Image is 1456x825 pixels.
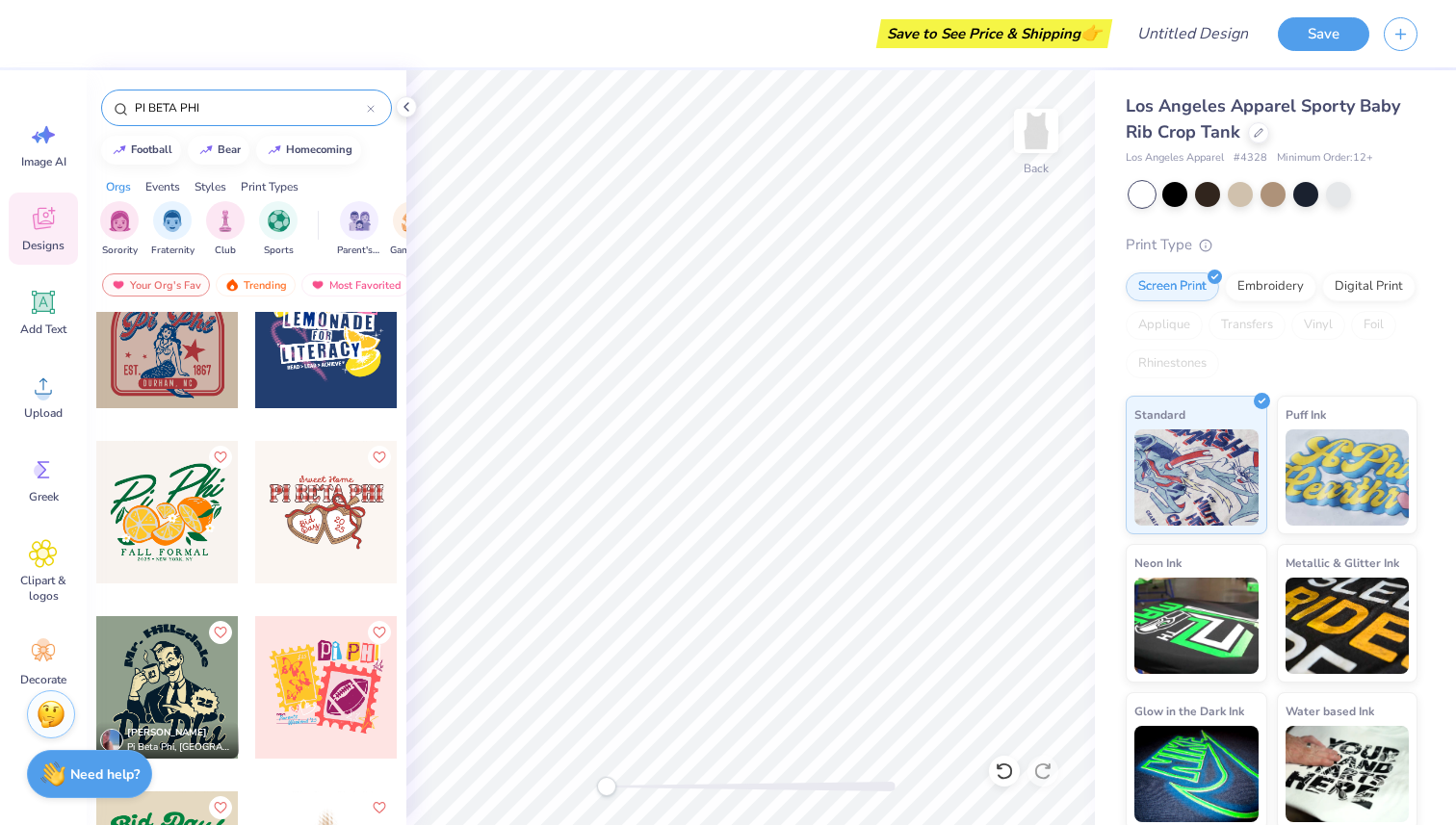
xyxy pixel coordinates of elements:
input: Untitled Design [1122,14,1263,53]
img: trend_line.gif [198,144,214,156]
span: Game Day [390,244,434,258]
span: # 4328 [1234,150,1267,167]
img: Sports Image [268,210,290,232]
div: filter for Sports [259,201,298,258]
button: bear [188,136,249,165]
button: Like [368,796,391,819]
span: [PERSON_NAME] [127,726,207,739]
img: most_fav.gif [310,278,325,292]
div: filter for Fraternity [151,201,195,258]
span: Minimum Order: 12 + [1277,150,1373,167]
div: filter for Sorority [100,201,139,258]
button: filter button [390,201,434,258]
span: Sorority [102,244,138,258]
div: bear [218,144,241,155]
span: Decorate [20,672,66,687]
img: trending.gif [224,278,240,292]
div: Orgs [106,178,131,195]
span: Club [215,244,236,258]
img: trend_line.gif [112,144,127,156]
div: Print Types [241,178,299,195]
span: Los Angeles Apparel Sporty Baby Rib Crop Tank [1126,94,1400,143]
img: most_fav.gif [111,278,126,292]
span: Image AI [21,154,66,169]
div: Vinyl [1291,311,1345,340]
button: filter button [259,201,298,258]
img: Neon Ink [1134,578,1259,674]
div: Rhinestones [1126,349,1219,378]
img: trend_line.gif [267,144,282,156]
span: Greek [29,489,59,504]
div: filter for Parent's Weekend [337,201,381,258]
img: Back [1017,112,1055,150]
div: Trending [216,273,296,296]
span: Upload [24,405,63,421]
div: Most Favorited [301,273,410,296]
div: Applique [1126,311,1203,340]
button: Like [209,446,232,469]
span: Clipart & logos [12,573,75,604]
img: Glow in the Dark Ink [1134,726,1259,822]
img: Metallic & Glitter Ink [1286,578,1410,674]
div: football [131,144,172,155]
div: Foil [1351,311,1396,340]
div: Styles [195,178,226,195]
span: Pi Beta Phi, [GEOGRAPHIC_DATA] [127,740,231,755]
div: filter for Game Day [390,201,434,258]
span: Los Angeles Apparel [1126,150,1224,167]
button: Like [209,621,232,644]
span: Parent's Weekend [337,244,381,258]
img: Parent's Weekend Image [349,210,371,232]
div: Save to See Price & Shipping [881,19,1107,48]
span: Glow in the Dark Ink [1134,701,1244,721]
img: Game Day Image [402,210,424,232]
img: Water based Ink [1286,726,1410,822]
span: Water based Ink [1286,701,1374,721]
button: Save [1278,17,1369,51]
strong: Need help? [70,765,140,784]
span: Neon Ink [1134,553,1182,573]
div: Accessibility label [597,777,616,796]
div: Embroidery [1225,272,1316,301]
span: 👉 [1080,21,1102,44]
div: Events [145,178,180,195]
button: homecoming [256,136,361,165]
button: Like [368,446,391,469]
div: Digital Print [1322,272,1416,301]
button: Like [209,796,232,819]
div: filter for Club [206,201,245,258]
img: Sorority Image [109,210,131,232]
img: Fraternity Image [162,210,183,232]
button: Like [368,621,391,644]
div: Your Org's Fav [102,273,210,296]
span: Designs [22,238,65,253]
span: Standard [1134,404,1185,425]
div: Screen Print [1126,272,1219,301]
div: Back [1024,160,1049,177]
span: Fraternity [151,244,195,258]
div: Transfers [1209,311,1286,340]
div: homecoming [286,144,352,155]
input: Try "Alpha" [133,98,367,117]
span: Add Text [20,322,66,337]
button: filter button [337,201,381,258]
span: Puff Ink [1286,404,1326,425]
img: Club Image [215,210,236,232]
img: Puff Ink [1286,429,1410,526]
button: filter button [206,201,245,258]
span: Metallic & Glitter Ink [1286,553,1399,573]
img: Standard [1134,429,1259,526]
button: filter button [100,201,139,258]
button: football [101,136,181,165]
span: Sports [264,244,294,258]
button: filter button [151,201,195,258]
div: Print Type [1126,234,1417,256]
